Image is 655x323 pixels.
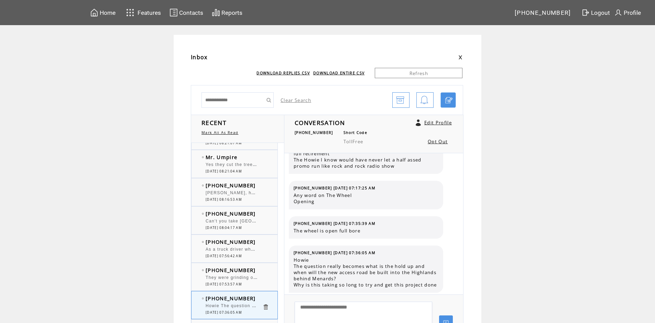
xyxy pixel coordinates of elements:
span: [PHONE_NUMBER] [DATE] 07:35:39 AM [294,221,375,226]
a: Logout [580,7,613,18]
span: [PHONE_NUMBER] [295,130,333,135]
span: [DATE] 08:21:04 AM [206,169,242,174]
a: Opt Out [428,138,448,145]
img: bulletEmpty.png [202,241,204,243]
span: They were grinding out the bad spots and re asphalting them on I-70 westbound [DATE]. I passed th... [206,273,479,280]
span: Reports [221,9,242,16]
span: [DATE] 07:36:05 AM [206,310,242,315]
span: [PERSON_NAME], here's a thought call in National Guard shoot speeder tires out [206,190,402,195]
a: Click to delete these messgaes [262,304,269,310]
span: Howie The question really becomes what is the hold up and when will the new access road be built ... [206,302,645,309]
span: [DATE] 08:21:07 AM [206,141,242,145]
img: exit.svg [581,8,590,17]
input: Submit [263,92,274,108]
a: Features [123,6,162,19]
span: Home [100,9,116,16]
img: bulletEmpty.png [202,269,204,271]
a: Reports [211,7,243,18]
img: archive.png [396,93,404,108]
span: Howie It's clear you have checked out and might as well go into full retirement The Howie I know ... [294,138,438,169]
span: [PHONE_NUMBER] [206,238,256,245]
span: [PHONE_NUMBER] [206,182,256,189]
span: [PHONE_NUMBER] [206,295,256,302]
span: RECENT [201,118,227,127]
a: Home [89,7,117,18]
span: Yes they cut the trees prior to the vote. [206,160,295,167]
img: bulletEmpty.png [202,156,204,158]
a: Mark All As Read [201,130,238,135]
a: Click to edit user profile [416,119,421,126]
span: Can't you take [GEOGRAPHIC_DATA] to [GEOGRAPHIC_DATA]? [206,217,352,224]
span: Howie The question really becomes what is the hold up and when will the new access road be built ... [294,257,438,288]
a: Edit Profile [424,119,452,126]
span: Short Code [343,130,367,135]
span: [PHONE_NUMBER] [206,210,256,217]
a: Clear Search [281,97,311,103]
a: Contacts [168,7,204,18]
span: [DATE] 07:53:57 AM [206,282,242,286]
img: contacts.svg [170,8,178,17]
img: bulletEmpty.png [202,298,204,299]
img: home.svg [90,8,98,17]
span: [PHONE_NUMBER] [DATE] 07:36:05 AM [294,250,375,255]
a: Profile [613,7,642,18]
span: [PHONE_NUMBER] [DATE] 07:17:25 AM [294,186,375,190]
img: bulletEmpty.png [202,213,204,215]
span: [PHONE_NUMBER] [206,267,256,273]
img: bulletEmpty.png [202,185,204,186]
span: Mr. Umpire [206,154,237,160]
span: The wheel is open full bore [294,228,438,234]
a: Refresh [375,68,462,78]
span: Inbox [191,53,208,61]
img: bell.png [420,93,428,108]
span: Any word on The Wheel Opening [294,192,438,205]
a: DOWNLOAD REPLIES CSV [256,71,310,75]
span: [DATE] 08:16:53 AM [206,197,242,202]
img: profile.svg [614,8,622,17]
a: Click to start a chat with mobile number by SMS [440,92,456,108]
img: features.svg [124,7,136,18]
span: [DATE] 08:04:17 AM [206,226,242,230]
img: chart.svg [212,8,220,17]
span: Features [138,9,161,16]
span: Contacts [179,9,203,16]
a: DOWNLOAD ENTIRE CSV [313,71,364,75]
span: [PHONE_NUMBER] [515,9,571,16]
span: Logout [591,9,610,16]
span: CONVERSATION [295,118,345,127]
span: [DATE] 07:56:42 AM [206,254,242,258]
span: Profile [624,9,641,16]
span: TollFree [343,138,363,145]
